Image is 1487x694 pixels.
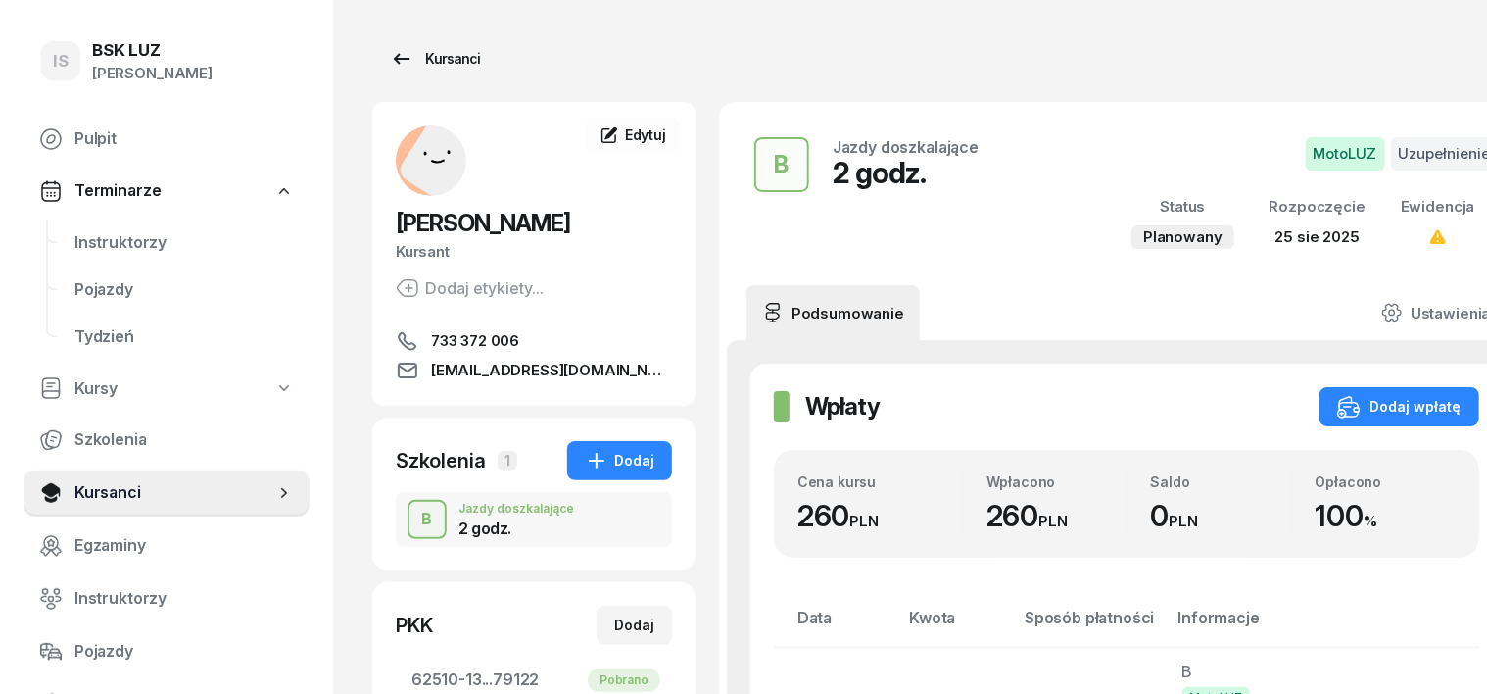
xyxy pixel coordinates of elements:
[1013,605,1166,647] th: Sposób płatności
[74,480,274,506] span: Kursanci
[74,376,118,402] span: Kursy
[1151,473,1291,490] div: Saldo
[754,137,809,192] button: B
[24,367,310,412] a: Kursy
[396,276,544,300] button: Dodaj etykiety...
[74,427,294,453] span: Szkolenia
[1401,194,1475,220] div: Ewidencja
[59,220,310,267] a: Instruktorzy
[74,639,294,665] span: Pojazdy
[396,329,672,353] a: 733 372 006
[1167,605,1331,647] th: Informacje
[396,209,570,237] span: [PERSON_NAME]
[24,417,310,464] a: Szkolenia
[74,277,294,303] span: Pojazdy
[396,239,672,265] div: Kursant
[1270,194,1366,220] div: Rozpoczęcie
[1364,512,1377,530] small: %
[458,520,574,536] div: 2 godz.
[458,503,574,515] div: Jazdy doszkalające
[746,285,920,340] a: Podsumowanie
[833,139,979,155] div: Jazdy doszkalające
[833,155,979,190] div: 2 godz.
[396,447,486,474] div: Szkolenia
[588,669,660,692] div: Pobrano
[92,61,213,86] div: [PERSON_NAME]
[431,329,519,353] span: 733 372 006
[24,522,310,570] a: Egzaminy
[797,473,962,490] div: Cena kursu
[74,178,161,204] span: Terminarze
[74,126,294,152] span: Pulpit
[24,628,310,675] a: Pojazdy
[372,39,498,78] a: Kursanci
[396,612,433,639] div: PKK
[986,473,1127,490] div: Wpłacono
[24,169,310,214] a: Terminarze
[1316,498,1456,534] div: 100
[74,586,294,612] span: Instruktorzy
[1151,498,1291,534] div: 0
[396,359,672,382] a: [EMAIL_ADDRESS][DOMAIN_NAME]
[767,145,797,184] div: B
[567,441,672,480] button: Dodaj
[390,47,480,71] div: Kursanci
[408,500,447,539] button: B
[1319,387,1479,426] button: Dodaj wpłatę
[396,492,672,547] button: BJazdy doszkalające2 godz.
[586,118,680,153] a: Edytuj
[1131,225,1234,249] div: Planowany
[585,449,654,472] div: Dodaj
[431,359,672,382] span: [EMAIL_ADDRESS][DOMAIN_NAME]
[92,42,213,59] div: BSK LUZ
[1170,512,1199,530] small: PLN
[986,498,1127,534] div: 260
[774,605,897,647] th: Data
[1316,473,1456,490] div: Opłacono
[597,606,672,645] button: Dodaj
[850,512,880,530] small: PLN
[74,230,294,256] span: Instruktorzy
[53,53,69,70] span: IS
[614,614,654,637] div: Dodaj
[805,391,880,422] h2: Wpłaty
[411,668,656,693] span: 62510-13...79122
[797,498,962,534] div: 260
[1131,194,1234,220] div: Status
[24,470,310,517] a: Kursanci
[1182,662,1193,681] span: B
[1038,512,1068,530] small: PLN
[24,575,310,622] a: Instruktorzy
[1337,395,1462,419] div: Dodaj wpłatę
[625,126,666,143] span: Edytuj
[59,267,310,314] a: Pojazdy
[414,503,441,536] div: B
[498,451,517,471] span: 1
[24,116,310,163] a: Pulpit
[74,533,294,559] span: Egzaminy
[1275,227,1360,246] span: 25 sie 2025
[59,314,310,361] a: Tydzień
[74,324,294,350] span: Tydzień
[1306,137,1385,171] span: MotoLUZ
[897,605,1013,647] th: Kwota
